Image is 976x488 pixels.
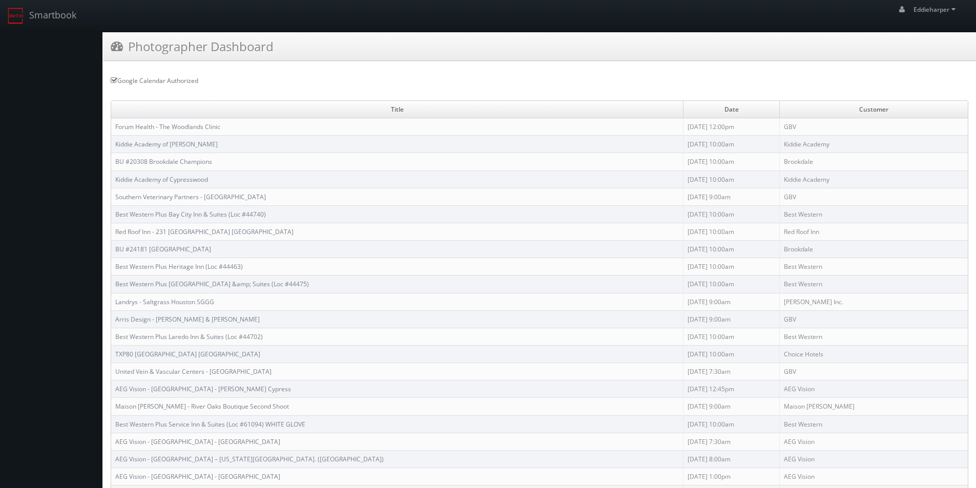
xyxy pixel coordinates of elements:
[683,468,780,485] td: [DATE] 1:00pm
[780,450,968,468] td: AEG Vision
[111,101,683,118] td: Title
[780,171,968,188] td: Kiddie Academy
[780,118,968,136] td: GBV
[683,433,780,450] td: [DATE] 7:30am
[780,136,968,153] td: Kiddie Academy
[780,293,968,310] td: [PERSON_NAME] Inc.
[780,345,968,363] td: Choice Hotels
[780,241,968,258] td: Brookdale
[683,153,780,171] td: [DATE] 10:00am
[8,8,24,24] img: smartbook-logo.png
[780,468,968,485] td: AEG Vision
[683,241,780,258] td: [DATE] 10:00am
[115,193,266,201] a: Southern Veterinary Partners - [GEOGRAPHIC_DATA]
[683,328,780,345] td: [DATE] 10:00am
[780,258,968,275] td: Best Western
[780,223,968,240] td: Red Roof Inn
[115,315,260,324] a: Arris Design - [PERSON_NAME] & [PERSON_NAME]
[683,363,780,380] td: [DATE] 7:30am
[111,76,968,85] div: Google Calendar Authorized
[780,310,968,328] td: GBV
[115,420,305,429] a: Best Western Plus Service Inn & Suites (Loc #61094) WHITE GLOVE
[683,223,780,240] td: [DATE] 10:00am
[115,298,214,306] a: Landrys - Saltgrass Houston SGGG
[115,245,211,253] a: BU #24181 [GEOGRAPHIC_DATA]
[115,472,280,481] a: AEG Vision - [GEOGRAPHIC_DATA] - [GEOGRAPHIC_DATA]
[115,402,289,411] a: Maison [PERSON_NAME] - River Oaks Boutique Second Shoot
[780,101,968,118] td: Customer
[683,205,780,223] td: [DATE] 10:00am
[780,380,968,398] td: AEG Vision
[115,367,272,376] a: United Vein & Vascular Centers - [GEOGRAPHIC_DATA]
[683,415,780,433] td: [DATE] 10:00am
[683,380,780,398] td: [DATE] 12:45pm
[780,363,968,380] td: GBV
[913,5,959,14] span: Eddieharper
[115,122,220,131] a: Forum Health - The Woodlands Clinic
[115,385,291,393] a: AEG Vision - [GEOGRAPHIC_DATA] - [PERSON_NAME] Cypress
[683,118,780,136] td: [DATE] 12:00pm
[683,450,780,468] td: [DATE] 8:00am
[780,398,968,415] td: Maison [PERSON_NAME]
[780,188,968,205] td: GBV
[115,175,208,184] a: Kiddie Academy of Cypresswood
[115,437,280,446] a: AEG Vision - [GEOGRAPHIC_DATA] - [GEOGRAPHIC_DATA]
[115,140,218,148] a: Kiddie Academy of [PERSON_NAME]
[683,310,780,328] td: [DATE] 9:00am
[780,275,968,293] td: Best Western
[683,188,780,205] td: [DATE] 9:00am
[780,153,968,171] td: Brookdale
[780,328,968,345] td: Best Western
[683,398,780,415] td: [DATE] 9:00am
[780,415,968,433] td: Best Western
[683,101,780,118] td: Date
[683,258,780,275] td: [DATE] 10:00am
[115,350,260,358] a: TXP80 [GEOGRAPHIC_DATA] [GEOGRAPHIC_DATA]
[115,210,266,219] a: Best Western Plus Bay City Inn & Suites (Loc #44740)
[115,227,294,236] a: Red Roof Inn - 231 [GEOGRAPHIC_DATA] [GEOGRAPHIC_DATA]
[115,280,309,288] a: Best Western Plus [GEOGRAPHIC_DATA] &amp; Suites (Loc #44475)
[115,262,243,271] a: Best Western Plus Heritage Inn (Loc #44463)
[115,157,212,166] a: BU #20308 Brookdale Champions
[780,433,968,450] td: AEG Vision
[683,345,780,363] td: [DATE] 10:00am
[683,136,780,153] td: [DATE] 10:00am
[111,37,274,55] h3: Photographer Dashboard
[115,455,384,463] a: AEG Vision - [GEOGRAPHIC_DATA] – [US_STATE][GEOGRAPHIC_DATA]. ([GEOGRAPHIC_DATA])
[780,205,968,223] td: Best Western
[683,275,780,293] td: [DATE] 10:00am
[115,332,263,341] a: Best Western Plus Laredo Inn & Suites (Loc #44702)
[683,171,780,188] td: [DATE] 10:00am
[683,293,780,310] td: [DATE] 9:00am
